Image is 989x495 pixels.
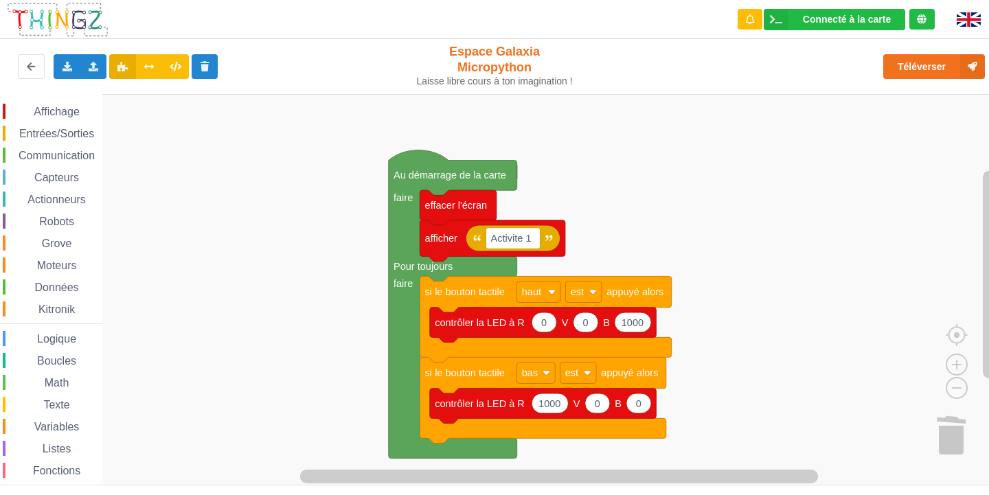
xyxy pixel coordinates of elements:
[435,398,525,409] text: contrôler la LED à R
[394,278,413,289] text: faire
[571,286,584,297] text: est
[25,194,88,205] span: Actionneurs
[41,399,71,411] span: Texte
[394,170,506,181] text: Au démarrage de la carte
[538,398,560,409] text: 1000
[909,9,935,30] div: Tu es connecté au serveur de création de Thingz
[491,233,532,244] text: Activite 1
[615,398,622,409] text: B
[40,238,74,249] span: Grove
[595,398,600,409] text: 0
[411,44,579,87] div: Espace Galaxia Micropython
[573,398,580,409] text: V
[41,443,73,454] span: Listes
[37,216,76,227] span: Robots
[394,261,453,272] text: Pour toujours
[425,367,505,378] text: si le bouton tactile
[6,1,109,38] img: thingz_logo.png
[17,128,96,139] span: Entrées/Sorties
[957,12,981,27] img: gb.png
[425,286,505,297] text: si le bouton tactile
[522,367,538,378] text: bas
[622,317,644,328] text: 1000
[562,317,569,328] text: V
[435,317,525,328] text: contrôler la LED à R
[32,421,82,433] span: Variables
[32,106,81,117] span: Affichage
[583,317,589,328] text: 0
[33,281,81,293] span: Données
[425,233,458,244] text: afficher
[35,355,78,367] span: Boucles
[36,303,77,315] span: Kitronik
[32,172,81,183] span: Capteurs
[35,260,79,271] span: Moteurs
[803,14,891,24] div: Connecté à la carte
[606,286,663,297] text: appuyé alors
[764,9,905,30] div: Ta base fonctionne bien !
[565,367,578,378] text: est
[43,377,71,389] span: Math
[394,192,413,203] text: faire
[541,317,547,328] text: 0
[425,200,487,211] text: effacer l'écran
[522,286,541,297] text: haut
[35,333,78,345] span: Logique
[636,398,641,409] text: 0
[411,76,579,87] div: Laisse libre cours à ton imagination !
[883,54,985,79] button: Téléverser
[603,317,610,328] text: B
[31,465,82,476] span: Fonctions
[601,367,658,378] text: appuyé alors
[16,150,97,161] span: Communication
